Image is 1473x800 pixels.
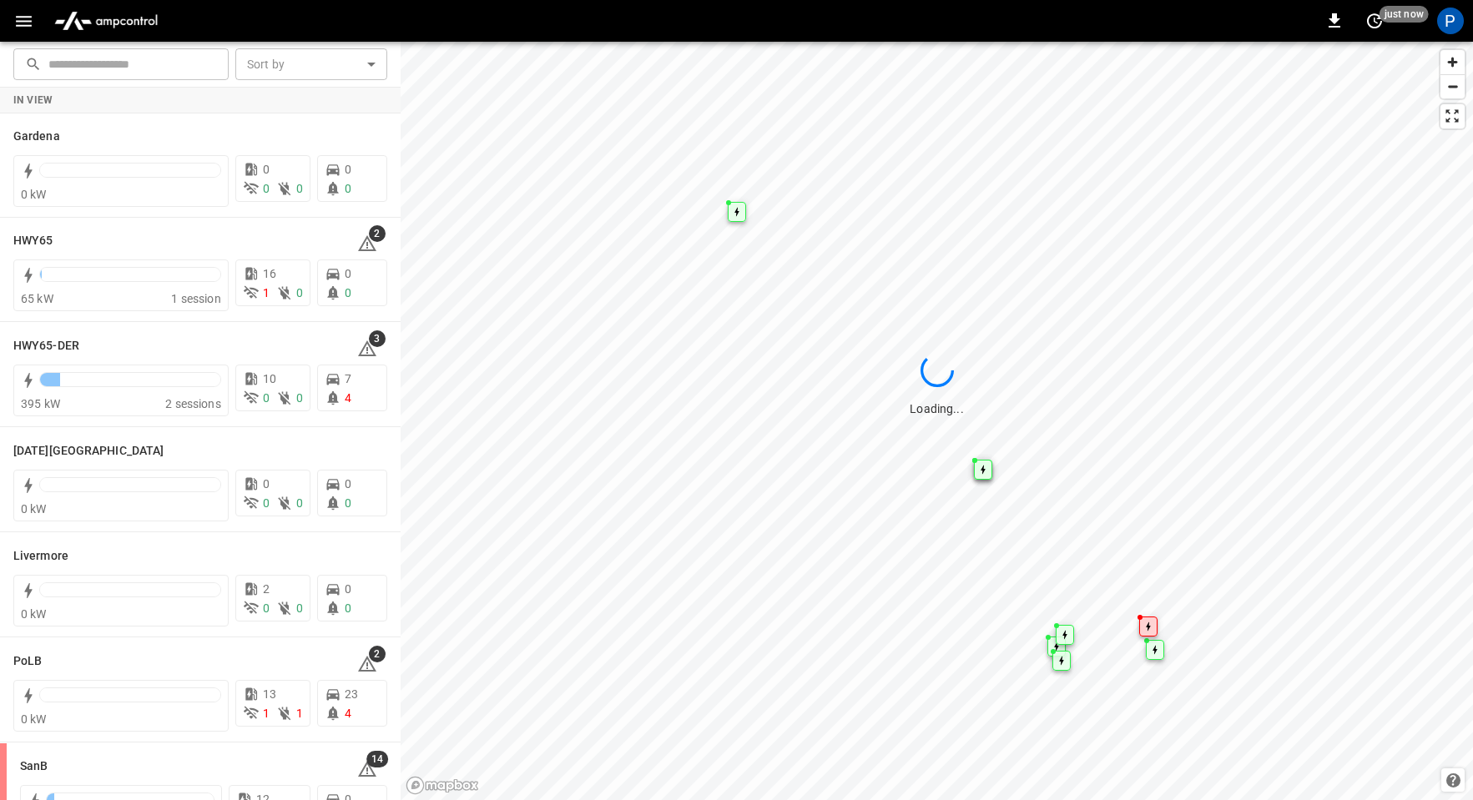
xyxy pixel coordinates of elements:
span: 0 [263,391,270,405]
span: 1 [296,707,303,720]
h6: Livermore [13,547,68,566]
span: 0 [263,477,270,491]
h6: SanB [20,757,48,776]
span: 3 [369,330,386,347]
span: 2 sessions [165,397,221,410]
span: 0 kW [21,502,47,516]
span: 0 [345,163,351,176]
span: 4 [345,707,351,720]
span: 16 [263,267,276,280]
div: profile-icon [1437,8,1464,34]
span: 0 [296,496,303,510]
span: 0 [263,496,270,510]
span: 0 [296,182,303,195]
span: 23 [345,687,358,701]
span: 0 kW [21,607,47,621]
span: Zoom out [1440,75,1465,98]
img: ampcontrol.io logo [48,5,164,37]
h6: HWY65-DER [13,337,79,355]
span: just now [1380,6,1429,23]
button: Zoom in [1440,50,1465,74]
span: 0 [345,267,351,280]
div: Map marker [728,202,746,222]
span: 0 [345,496,351,510]
span: 1 [263,707,270,720]
span: 4 [345,391,351,405]
span: 7 [345,372,351,385]
div: Map marker [1146,640,1164,660]
span: 0 [345,182,351,195]
h6: Karma Center [13,442,164,460]
span: 0 kW [21,188,47,201]
span: 0 [263,163,270,176]
span: 0 [296,391,303,405]
canvas: Map [401,42,1473,800]
div: Map marker [1139,616,1158,636]
h6: Gardena [13,128,60,146]
span: 2 [369,225,386,242]
span: 2 [263,582,270,596]
span: 0 [345,601,351,615]
span: 0 [345,582,351,596]
button: Zoom out [1440,74,1465,98]
div: Map marker [1056,625,1074,645]
div: Map marker [974,460,992,480]
span: 0 [296,601,303,615]
div: Map marker [1052,651,1071,671]
span: 2 [369,646,386,662]
span: Loading... [910,402,963,415]
span: 13 [263,687,276,701]
button: set refresh interval [1361,8,1388,34]
span: 0 [263,601,270,615]
span: 10 [263,372,276,385]
span: 395 kW [21,397,60,410]
div: Map marker [1047,636,1066,657]
span: 0 kW [21,712,47,726]
span: 65 kW [21,292,53,305]
span: 0 [263,182,270,195]
span: 0 [345,286,351,299]
a: Mapbox homepage [406,776,479,795]
span: 1 [263,286,270,299]
span: 14 [366,751,388,767]
span: 1 session [171,292,220,305]
h6: PoLB [13,652,42,671]
span: 0 [296,286,303,299]
h6: HWY65 [13,232,53,250]
strong: In View [13,94,53,106]
span: 0 [345,477,351,491]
